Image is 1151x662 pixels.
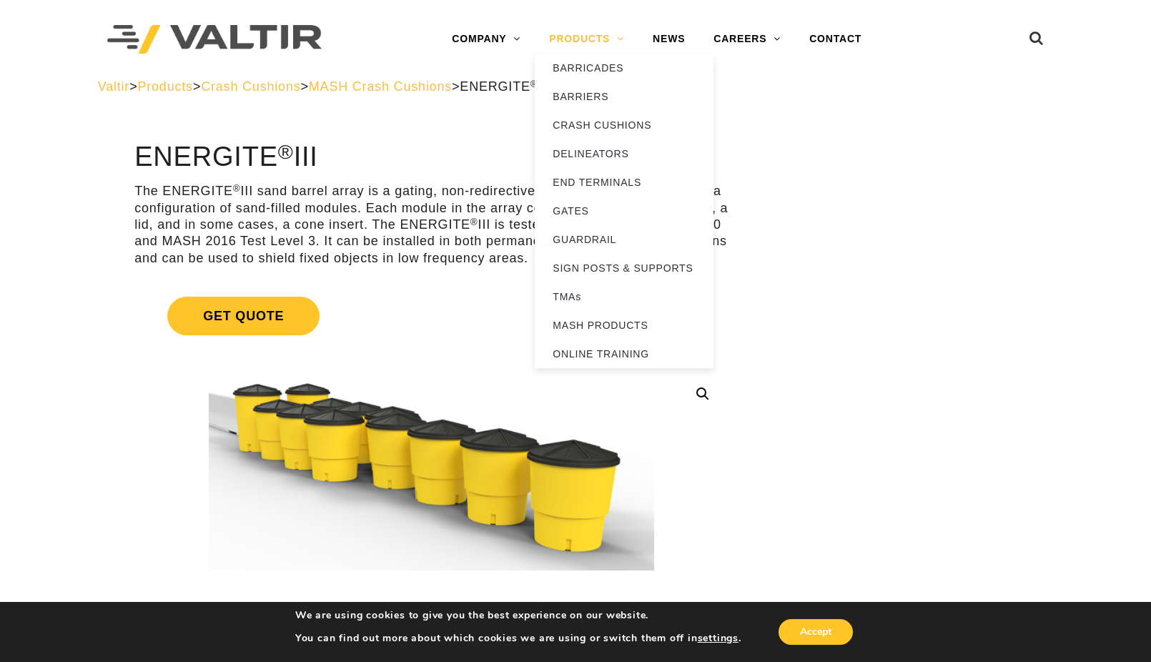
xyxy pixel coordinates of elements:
a: CAREERS [699,25,795,54]
a: NEWS [638,25,699,54]
a: PRODUCTS [535,25,638,54]
a: DELINEATORS [535,139,713,168]
a: Valtir [98,79,129,94]
a: GUARDRAIL [535,225,713,254]
button: Accept [779,619,853,645]
div: > > > > [98,79,1054,95]
a: MASH Crash Cushions [309,79,452,94]
button: settings [698,632,738,645]
sup: ® [530,79,538,89]
a: ONLINE TRAINING [535,340,713,368]
a: CONTACT [795,25,876,54]
img: Valtir [107,25,322,54]
a: CRASH CUSHIONS [535,111,713,139]
span: ENERGITE III [460,79,550,94]
sup: ® [470,217,478,227]
span: Get Quote [167,297,320,335]
a: TMAs [535,282,713,311]
p: You can find out more about which cookies we are using or switch them off in . [295,632,741,645]
p: The ENERGITE III sand barrel array is a gating, non-redirective crash cushion consisting of a con... [134,183,728,267]
a: END TERMINALS [535,168,713,197]
a: BARRICADES [535,54,713,82]
a: COMPANY [438,25,535,54]
sup: ® [233,183,241,194]
a: BARRIERS [535,82,713,111]
a: Get Quote [134,280,728,352]
p: We are using cookies to give you the best experience on our website. [295,609,741,622]
a: GATES [535,197,713,225]
sup: ® [278,140,294,163]
h1: ENERGITE III [134,142,728,172]
a: MASH PRODUCTS [535,311,713,340]
a: Crash Cushions [201,79,300,94]
a: SIGN POSTS & SUPPORTS [535,254,713,282]
a: Products [137,79,192,94]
